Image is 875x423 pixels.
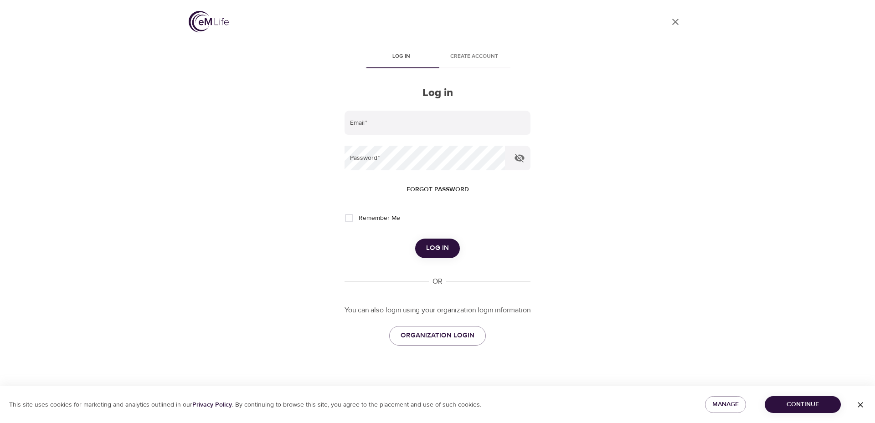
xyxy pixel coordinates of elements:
[403,181,473,198] button: Forgot password
[389,326,486,345] a: ORGANIZATION LOGIN
[189,11,229,32] img: logo
[345,87,530,100] h2: Log in
[712,399,739,410] span: Manage
[429,276,446,287] div: OR
[401,330,474,341] span: ORGANIZATION LOGIN
[345,305,530,316] p: You can also login using your organization login information
[765,396,841,413] button: Continue
[772,399,834,410] span: Continue
[705,396,746,413] button: Manage
[415,239,460,258] button: Log in
[192,401,232,409] a: Privacy Policy
[359,214,400,223] span: Remember Me
[407,184,469,195] span: Forgot password
[345,46,530,68] div: disabled tabs example
[370,52,432,61] span: Log in
[426,242,449,254] span: Log in
[664,11,686,33] a: close
[443,52,505,61] span: Create account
